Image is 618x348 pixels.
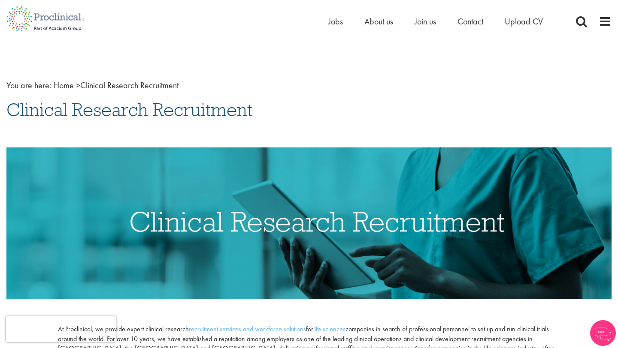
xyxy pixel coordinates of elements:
a: About us [364,16,393,27]
span: Clinical Research Recruitment [6,98,252,121]
a: life sciences [313,324,345,333]
a: recruitment services and workforce solutions [189,324,306,333]
span: You are here: [6,80,51,91]
a: Contact [457,16,483,27]
a: Jobs [328,16,343,27]
img: Chatbot [590,320,616,346]
a: Upload CV [505,16,543,27]
img: Clinical Research Recruitment [6,147,612,299]
a: breadcrumb link to Home [54,80,74,91]
span: Clinical Research Recruitment [54,80,179,91]
a: Join us [415,16,436,27]
span: > [76,80,80,91]
iframe: reCAPTCHA [6,316,116,342]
